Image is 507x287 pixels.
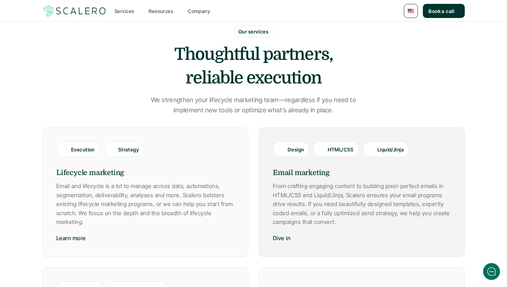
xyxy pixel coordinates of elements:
img: Scalero company logo [42,4,107,18]
p: Services [114,7,134,15]
p: Dive in [273,234,290,243]
a: ExecutionStrategyLifecycle marketingEmail and lifecycle is a lot to manage across data, automatio... [42,127,248,257]
p: Company [188,7,210,15]
p: Design [288,145,304,153]
p: Resources [149,7,173,15]
iframe: gist-messenger-bubble-iframe [483,263,500,280]
h2: Let us know if we can help with lifecycle marketing. [11,47,130,81]
p: Strategy [118,145,139,153]
span: We run on Gist [59,242,89,246]
h6: Email marketing [273,168,451,178]
p: Execution [71,145,95,153]
button: New conversation [11,93,130,107]
h1: Hi! Welcome to [GEOGRAPHIC_DATA]. [11,34,130,45]
a: Book a call [423,4,465,18]
p: We strengthen your lifecycle marketing team—regardless if you need to implement new tools or opti... [139,95,368,116]
p: Learn more [56,234,86,243]
a: Scalero company logo [42,5,107,17]
p: Liquid/Jinja [377,145,404,153]
a: DesignHTML/CSSLiquid/JinjaEmail marketingFrom crafting engaging content to building pixel-perfect... [259,127,465,257]
span: New conversation [45,98,84,103]
h2: Thoughtful partners, reliable execution [148,43,359,90]
p: Email and lifecycle is a lot to manage across data, automations, segmentation, deliverability, an... [56,182,234,227]
p: HTML/CSS [328,145,354,153]
h6: Lifecycle marketing [56,168,234,178]
p: From crafting engaging content to building pixel-perfect emails in HTML/CSS and Liquid/Jinja, Sca... [273,182,451,227]
p: Book a call [428,7,454,15]
p: Our services [238,28,268,35]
